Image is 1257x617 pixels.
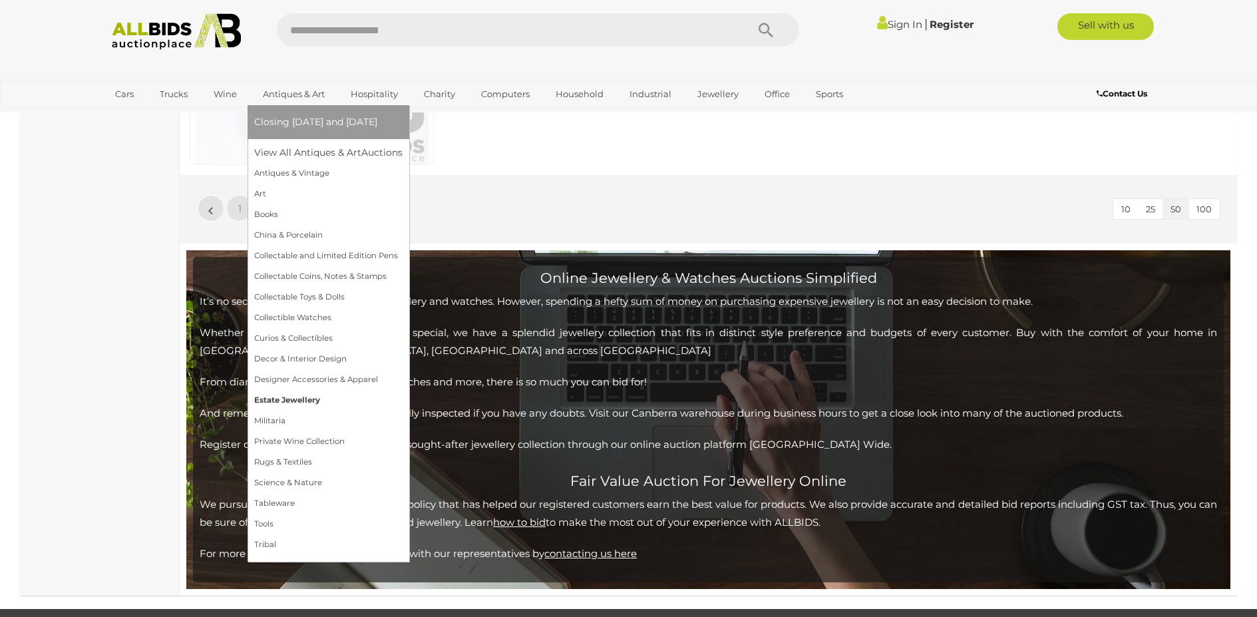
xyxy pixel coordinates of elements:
[807,83,852,105] a: Sports
[200,404,1217,422] p: And remember, the products can be visually inspected if you have any doubts. Visit our Canberra w...
[205,83,246,105] a: Wine
[151,83,196,105] a: Trucks
[104,13,249,50] img: Allbids.com.au
[198,195,224,222] a: «
[733,13,799,47] button: Search
[200,467,1217,489] h2: Fair Value Auction For Jewellery Online
[1097,89,1147,99] b: Contact Us
[1188,199,1220,220] button: 100
[1097,87,1151,101] a: Contact Us
[200,373,1217,391] p: From diamond, gold, jewellery to wristwatches and more, there is so much you can bid for!
[415,83,464,105] a: Charity
[877,18,922,31] a: Sign In
[547,83,612,105] a: Household
[472,83,538,105] a: Computers
[1146,204,1155,214] span: 25
[238,202,242,214] span: 1
[200,435,1217,453] p: Register or login and start bidding on our sought-after jewellery collection through our online a...
[1138,199,1163,220] button: 25
[924,17,928,31] span: |
[1163,199,1189,220] button: 50
[621,83,680,105] a: Industrial
[544,547,637,560] a: contacting us here
[689,83,747,105] a: Jewellery
[106,83,142,105] a: Cars
[226,195,253,222] a: 1
[1196,204,1212,214] span: 100
[1057,13,1154,40] a: Sell with us
[930,18,974,31] a: Register
[1113,199,1139,220] button: 10
[342,83,407,105] a: Hospitality
[1121,204,1131,214] span: 10
[200,323,1217,359] p: Whether for yourself or to gift someone special, we have a splendid jewellery collection that fit...
[756,83,799,105] a: Office
[200,544,1217,562] p: For more information, feel free to connect with our representatives by
[200,292,1217,310] p: It’s no secret that everyone is fond of jewellery and watches. However, spending a hefty sum of m...
[493,516,546,528] a: how to bid
[254,83,333,105] a: Antiques & Art
[106,105,218,127] a: [GEOGRAPHIC_DATA]
[1170,204,1181,214] span: 50
[200,495,1217,531] p: We pursue a fair and transparent bidding policy that has helped our registered customers earn the...
[200,270,1217,286] h2: Online Jewellery & Watches Auctions Simplified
